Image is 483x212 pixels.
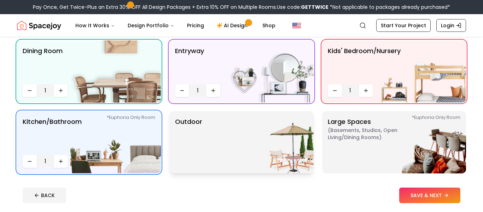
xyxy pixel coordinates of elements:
[328,4,450,11] span: *Not applicable to packages already purchased*
[376,111,466,173] img: Large Spaces *Euphoria Only
[23,84,37,97] button: Decrease quantity
[70,18,281,33] nav: Main
[175,117,202,168] p: Outdoor
[292,21,301,30] img: United States
[301,4,328,11] b: GETTWICE
[54,84,68,97] button: Increase quantity
[376,40,466,103] img: Kids' Bedroom/Nursery
[40,157,51,166] span: 1
[70,18,121,33] button: How It Works
[223,40,314,103] img: entryway
[175,84,189,97] button: Decrease quantity
[175,46,204,81] p: entryway
[376,19,431,32] a: Start Your Project
[70,111,161,173] img: Kitchen/Bathroom *Euphoria Only
[436,19,466,32] a: Login
[23,46,63,81] p: Dining Room
[223,111,314,173] img: Outdoor
[23,188,66,203] button: BACK
[40,86,51,95] span: 1
[54,155,68,168] button: Increase quantity
[328,46,401,81] p: Kids' Bedroom/Nursery
[328,117,416,168] p: Large Spaces
[211,18,255,33] a: AI Design
[70,40,161,103] img: Dining Room
[23,117,82,152] p: Kitchen/Bathroom
[328,84,342,97] button: Decrease quantity
[257,18,281,33] a: Shop
[206,84,220,97] button: Increase quantity
[17,18,61,33] img: Spacejoy Logo
[17,18,61,33] a: Spacejoy
[345,86,356,95] span: 1
[23,155,37,168] button: Decrease quantity
[122,18,180,33] button: Design Portfolio
[181,18,210,33] a: Pricing
[399,188,460,203] button: SAVE & NEXT
[192,86,203,95] span: 1
[277,4,328,11] span: Use code:
[17,14,466,37] nav: Global
[33,4,450,11] div: Pay Once, Get Twice-Plus an Extra 30% OFF All Design Packages + Extra 10% OFF on Multiple Rooms.
[328,127,416,141] span: ( Basements, Studios, Open living/dining rooms )
[359,84,373,97] button: Increase quantity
